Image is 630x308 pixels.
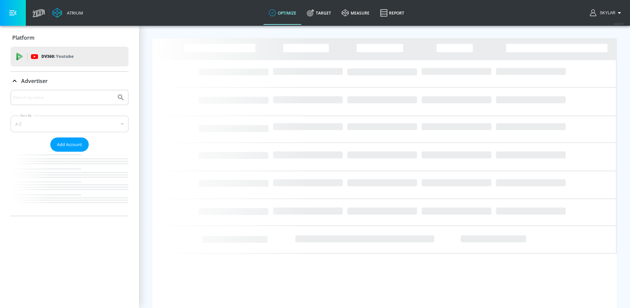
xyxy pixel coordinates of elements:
[12,34,34,41] p: Platform
[13,93,114,102] input: Search by name
[597,11,615,15] span: login as: skylar.britton@zefr.com
[57,141,82,148] span: Add Account
[50,137,89,152] button: Add Account
[52,8,83,18] a: Atrium
[11,72,128,90] div: Advertiser
[302,1,336,25] a: Target
[11,47,128,66] div: DV360: Youtube
[590,9,623,17] button: Skylar
[11,152,128,216] nav: list of Advertiser
[56,53,73,60] p: Youtube
[336,1,375,25] a: measure
[375,1,410,25] a: Report
[41,53,73,60] p: DV360:
[11,90,128,216] div: Advertiser
[614,22,623,25] span: v 4.33.5
[64,10,83,16] div: Atrium
[11,116,128,132] div: A-Z
[21,77,48,85] p: Advertiser
[11,28,128,47] div: Platform
[19,113,33,118] label: Sort By
[264,1,302,25] a: optimize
